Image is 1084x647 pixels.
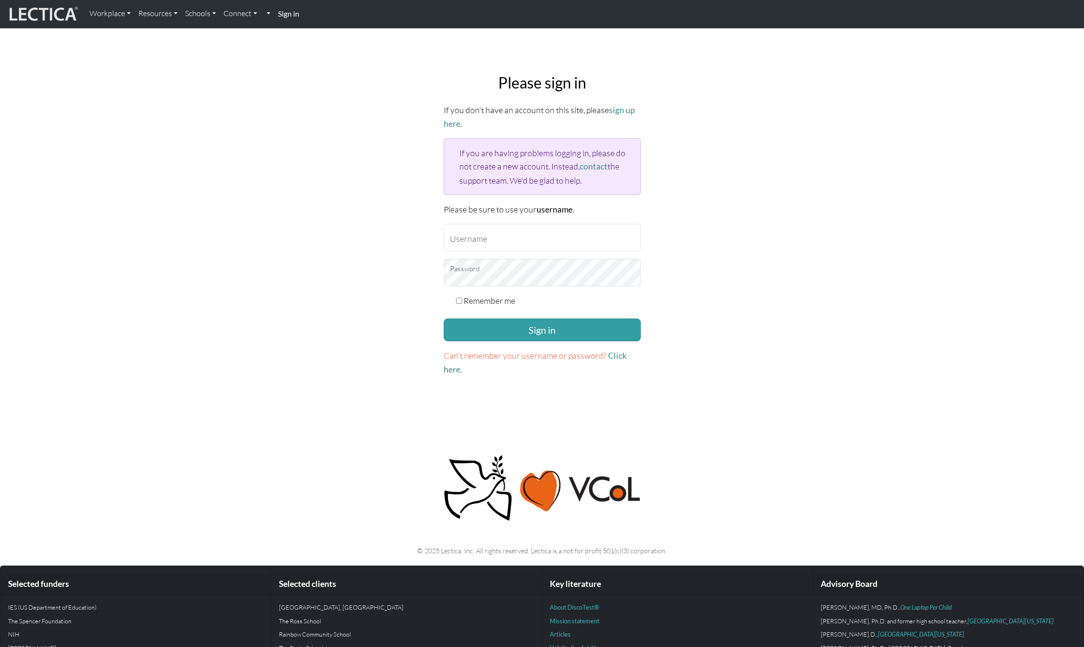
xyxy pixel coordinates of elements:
a: contact [580,161,608,171]
h2: Please sign in [444,74,641,92]
p: Please be sure to use your . [444,203,641,216]
div: Advisory Board [813,574,1084,595]
a: Articles [550,630,571,638]
a: Connect [220,4,261,24]
a: Mission statement [550,617,600,625]
div: Key literature [542,574,813,595]
p: [PERSON_NAME], Ph.D. and former high school teacher, [821,616,1076,626]
p: NIH [8,629,263,639]
label: Remember me [464,294,515,307]
div: Selected funders [0,574,271,595]
p: Rainbow Community School [279,629,534,639]
a: One Laptop Per Child [900,603,952,611]
p: [PERSON_NAME].D., [821,629,1076,639]
a: Workplace [86,4,134,24]
a: Sign in [274,4,303,24]
div: If you are having problems logging in, please do not create a new account. Instead, the support t... [444,138,641,195]
img: Peace, love, VCoL [441,454,644,523]
p: [PERSON_NAME], MD, Ph.D., [821,603,1076,612]
p: IES (US Department of Education) [8,603,263,612]
p: The Ross School [279,616,534,626]
p: . [444,349,641,376]
p: © 2025 Lectica, Inc. All rights reserved. Lectica is a not for profit 501(c)(3) corporation. [235,545,849,556]
strong: Sign in [278,9,299,18]
p: The Spencer Foundation [8,616,263,626]
a: Resources [134,4,181,24]
a: [GEOGRAPHIC_DATA][US_STATE] [968,617,1054,625]
p: If you don't have an account on this site, please . [444,103,641,131]
input: Username [444,224,641,251]
a: About DiscoTest® [550,603,599,611]
a: Schools [181,4,220,24]
strong: username [537,204,573,214]
a: [GEOGRAPHIC_DATA][US_STATE] [878,630,964,638]
button: Sign in [444,319,641,341]
img: lecticalive [7,5,78,23]
span: Can't remember your username or password? [444,350,607,361]
div: Selected clients [271,574,542,595]
p: [GEOGRAPHIC_DATA], [GEOGRAPHIC_DATA] [279,603,534,612]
